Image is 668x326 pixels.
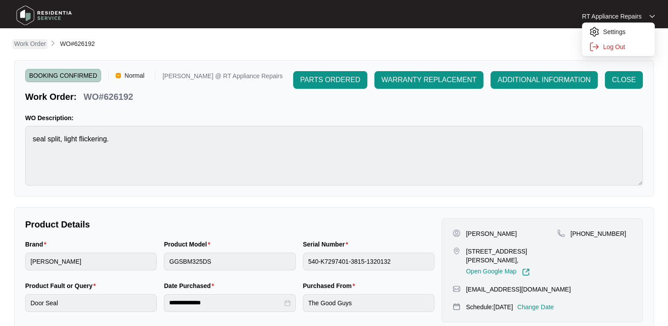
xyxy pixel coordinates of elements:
[612,75,636,85] span: CLOSE
[303,294,434,312] input: Purchased From
[60,40,95,47] span: WO#626192
[374,71,483,89] button: WARRANTY REPLACEMENT
[303,253,434,270] input: Serial Number
[25,69,101,82] span: BOOKING CONFIRMED
[25,253,157,270] input: Brand
[589,27,600,37] img: settings icon
[557,229,565,237] img: map-pin
[162,73,283,82] p: [PERSON_NAME] @ RT Appliance Repairs
[582,12,642,21] p: RT Appliance Repairs
[25,240,50,249] label: Brand
[453,285,460,293] img: map-pin
[466,303,513,311] p: Schedule: [DATE]
[570,229,626,238] p: [PHONE_NUMBER]
[164,240,214,249] label: Product Model
[164,253,295,270] input: Product Model
[605,71,643,89] button: CLOSE
[25,126,643,186] textarea: seal split, light flickering.
[603,42,648,51] p: Log Out
[603,27,648,36] p: Settings
[498,75,591,85] span: ADDITIONAL INFORMATION
[25,114,643,122] p: WO Description:
[25,218,434,231] p: Product Details
[83,91,133,103] p: WO#626192
[466,268,529,276] a: Open Google Map
[466,229,517,238] p: [PERSON_NAME]
[169,298,282,307] input: Date Purchased
[14,39,46,48] p: Work Order
[522,268,530,276] img: Link-External
[25,91,76,103] p: Work Order:
[381,75,476,85] span: WARRANTY REPLACEMENT
[589,42,600,52] img: settings icon
[649,14,655,19] img: dropdown arrow
[517,303,554,311] p: Change Date
[25,294,157,312] input: Product Fault or Query
[466,285,570,294] p: [EMAIL_ADDRESS][DOMAIN_NAME]
[453,229,460,237] img: user-pin
[491,71,598,89] button: ADDITIONAL INFORMATION
[25,281,99,290] label: Product Fault or Query
[49,40,57,47] img: chevron-right
[12,39,48,49] a: Work Order
[293,71,367,89] button: PARTS ORDERED
[466,247,557,265] p: [STREET_ADDRESS][PERSON_NAME],
[303,240,351,249] label: Serial Number
[303,281,359,290] label: Purchased From
[116,73,121,78] img: Vercel Logo
[300,75,360,85] span: PARTS ORDERED
[164,281,217,290] label: Date Purchased
[453,247,460,255] img: map-pin
[453,303,460,311] img: map-pin
[121,69,148,82] span: Normal
[13,2,75,29] img: residentia service logo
